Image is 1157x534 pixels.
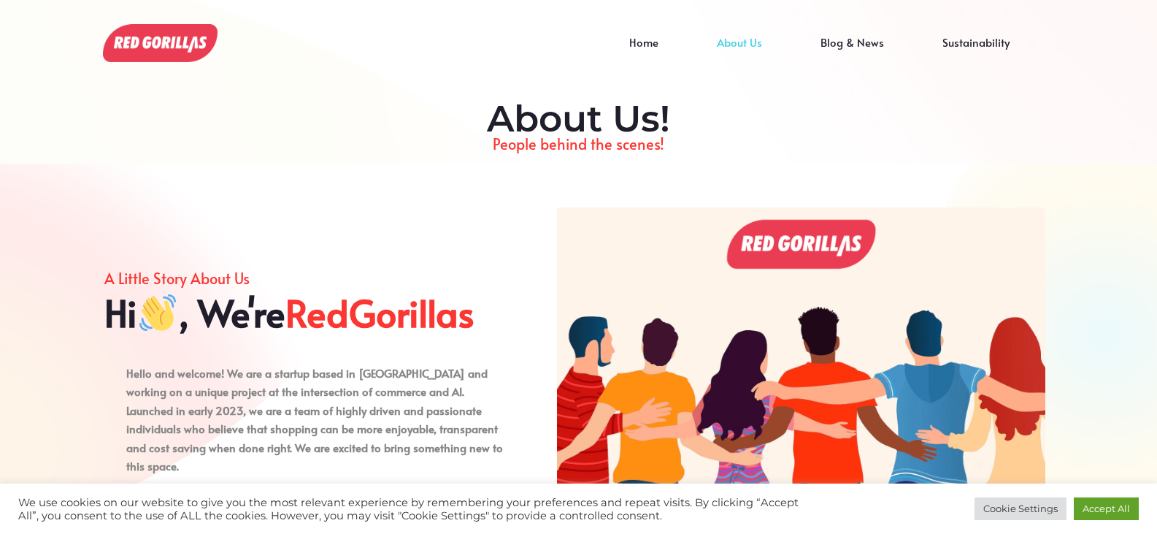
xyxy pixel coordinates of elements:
[112,97,1046,141] h2: About Us!
[600,42,688,64] a: Home
[103,24,218,62] img: About Us!
[913,42,1039,64] a: Sustainability
[126,365,498,455] strong: Hello and welcome! We are a startup based in [GEOGRAPHIC_DATA] and working on a unique project at...
[139,294,176,331] img: 👋
[104,291,514,335] h2: Hi , We're
[688,42,791,64] a: About Us
[112,131,1046,156] p: People behind the scenes!
[975,497,1066,520] a: Cookie Settings
[18,496,803,522] div: We use cookies on our website to give you the most relevant experience by remembering your prefer...
[791,42,913,64] a: Blog & News
[557,207,1045,533] img: About Us!
[104,266,514,291] p: A Little Story About Us
[126,440,503,474] strong: . We are excited to bring something new to this space.
[1074,497,1139,520] a: Accept All
[285,291,474,335] span: RedGorillas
